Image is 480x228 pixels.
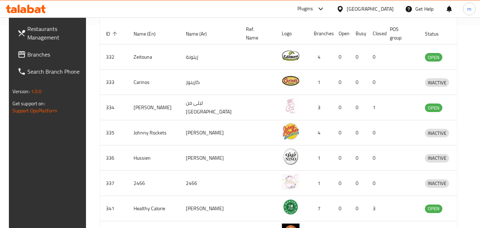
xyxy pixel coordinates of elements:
td: 0 [367,70,384,95]
div: Plugins [297,5,313,13]
td: 341 [100,196,128,221]
td: 0 [350,171,367,196]
span: Restaurants Management [27,25,83,42]
span: Version: [12,87,30,96]
td: Zeitouna [128,44,180,70]
span: INACTIVE [425,79,449,87]
td: 0 [367,145,384,171]
a: Support.OpsPlatform [12,106,58,115]
td: [PERSON_NAME] [128,95,180,120]
td: 0 [333,171,350,196]
td: 4 [308,120,333,145]
th: Open [333,23,350,44]
td: 1 [308,70,333,95]
a: Restaurants Management [12,20,89,46]
span: INACTIVE [425,154,449,162]
div: INACTIVE [425,179,449,188]
td: 332 [100,44,128,70]
td: 0 [333,145,350,171]
span: OPEN [425,53,442,62]
a: Branches [12,46,89,63]
div: OPEN [425,104,442,112]
td: 3 [367,196,384,221]
div: INACTIVE [425,154,449,163]
img: Carinos [282,72,300,90]
th: Busy [350,23,367,44]
td: 0 [350,196,367,221]
td: [PERSON_NAME] [180,120,240,145]
td: 2466 [128,171,180,196]
td: Carinos [128,70,180,95]
span: 1.0.0 [31,87,42,96]
td: 0 [333,120,350,145]
td: كارينوز [180,70,240,95]
td: Johnny Rockets [128,120,180,145]
div: INACTIVE [425,78,449,87]
td: 337 [100,171,128,196]
td: زيتونة [180,44,240,70]
td: 7 [308,196,333,221]
td: 0 [333,196,350,221]
td: 333 [100,70,128,95]
span: ID [106,30,119,38]
td: 1 [308,171,333,196]
th: Logo [276,23,308,44]
td: 0 [350,145,367,171]
td: 1 [367,95,384,120]
td: 0 [350,70,367,95]
td: [PERSON_NAME] [180,196,240,221]
td: 0 [333,95,350,120]
td: 0 [367,120,384,145]
td: 3 [308,95,333,120]
span: Search Branch Phone [27,67,83,76]
img: Johnny Rockets [282,122,300,140]
span: POS group [390,25,411,42]
td: Healthy Calorie [128,196,180,221]
th: Closed [367,23,384,44]
span: Ref. Name [246,25,268,42]
td: 1 [308,145,333,171]
div: [GEOGRAPHIC_DATA] [347,5,394,13]
img: Hussien [282,148,300,165]
td: 336 [100,145,128,171]
span: m [467,5,471,13]
td: ليلى من [GEOGRAPHIC_DATA] [180,95,240,120]
td: 0 [333,70,350,95]
img: Zeitouna [282,47,300,64]
img: Leila Min Lebnan [282,97,300,115]
span: OPEN [425,205,442,213]
span: OPEN [425,104,442,112]
span: INACTIVE [425,129,449,137]
span: Name (En) [134,30,165,38]
img: Healthy Calorie [282,198,300,216]
img: 2466 [282,173,300,191]
td: 0 [350,95,367,120]
th: Branches [308,23,333,44]
a: Search Branch Phone [12,63,89,80]
td: 334 [100,95,128,120]
td: [PERSON_NAME] [180,145,240,171]
td: 0 [367,171,384,196]
td: 0 [350,120,367,145]
span: Branches [27,50,83,59]
td: 0 [333,44,350,70]
td: 0 [350,44,367,70]
span: Name (Ar) [186,30,216,38]
td: 4 [308,44,333,70]
td: Hussien [128,145,180,171]
span: Get support on: [12,99,45,108]
td: 0 [367,44,384,70]
td: 2466 [180,171,240,196]
span: INACTIVE [425,179,449,187]
span: Status [425,30,448,38]
td: 335 [100,120,128,145]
